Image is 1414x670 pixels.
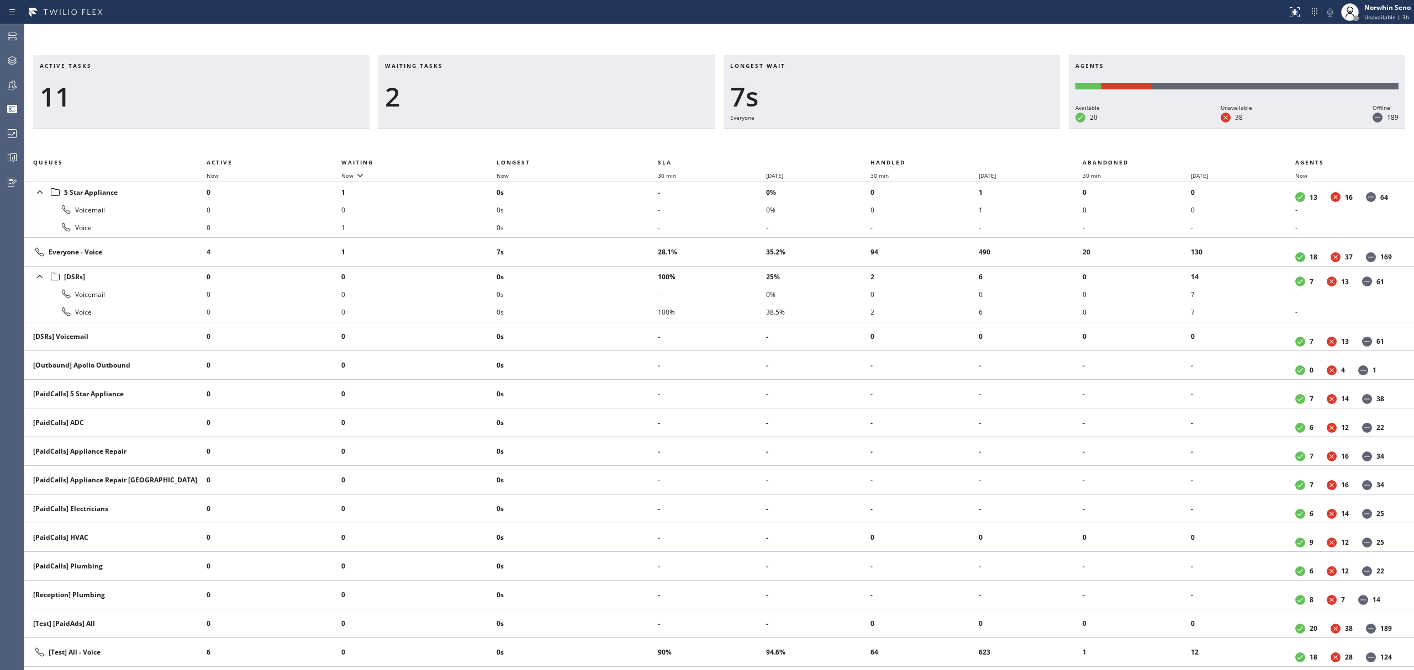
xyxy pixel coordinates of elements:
[1358,365,1368,375] dt: Offline
[979,268,1083,285] li: 6
[1376,451,1384,461] dd: 34
[1341,277,1349,286] dd: 13
[1083,557,1191,575] li: -
[1341,365,1345,375] dd: 4
[979,414,1083,432] li: -
[658,615,766,632] li: -
[1327,509,1337,519] dt: Unavailable
[1310,480,1313,490] dd: 7
[766,219,870,236] li: -
[40,81,363,113] div: 11
[1295,566,1305,576] dt: Available
[1295,365,1305,375] dt: Available
[979,557,1083,575] li: -
[497,328,658,345] li: 0s
[1341,337,1349,346] dd: 13
[1295,219,1401,236] li: -
[1373,103,1399,113] div: Offline
[1362,480,1372,490] dt: Offline
[1376,394,1384,403] dd: 38
[1327,337,1337,347] dt: Unavailable
[979,172,996,179] span: [DATE]
[207,328,341,345] li: 0
[870,172,889,179] span: 30 min
[497,443,658,460] li: 0s
[1376,277,1384,286] dd: 61
[1295,276,1305,286] dt: Available
[1387,113,1399,122] dd: 189
[1083,158,1128,166] span: Abandoned
[1310,337,1313,346] dd: 7
[1191,219,1295,236] li: -
[658,529,766,546] li: -
[1331,252,1341,262] dt: Unavailable
[497,172,509,179] span: Now
[207,557,341,575] li: 0
[33,158,63,166] span: Queues
[979,385,1083,403] li: -
[1083,357,1191,374] li: -
[658,183,766,201] li: -
[33,332,198,341] div: [DSRs] Voicemail
[207,243,341,261] li: 4
[207,615,341,632] li: 0
[1295,158,1324,166] span: Agents
[870,303,979,321] li: 2
[658,328,766,345] li: -
[1295,394,1305,404] dt: Available
[979,471,1083,489] li: -
[1083,414,1191,432] li: -
[766,414,870,432] li: -
[979,529,1083,546] li: 0
[1075,62,1104,70] span: Agents
[341,201,497,219] li: 0
[979,285,1083,303] li: 0
[1345,252,1353,262] dd: 37
[33,305,198,318] div: Voice
[766,243,870,261] li: 35.2%
[766,385,870,403] li: -
[497,586,658,604] li: 0s
[1310,365,1313,375] dd: 0
[658,414,766,432] li: -
[870,615,979,632] li: 0
[207,303,341,321] li: 0
[497,285,658,303] li: 0s
[766,268,870,285] li: 25%
[207,285,341,303] li: 0
[1310,595,1313,604] dd: 8
[870,328,979,345] li: 0
[341,500,497,518] li: 0
[1322,4,1338,20] button: Mute
[870,529,979,546] li: 0
[1221,103,1252,113] div: Unavailable
[870,201,979,219] li: 0
[207,172,219,179] span: Now
[766,303,870,321] li: 38.5%
[33,475,198,485] div: [PaidCalls] Appliance Repair [GEOGRAPHIC_DATA]
[1101,83,1151,89] div: Unavailable: 38
[1151,83,1399,89] div: Offline: 189
[1083,303,1191,321] li: 0
[1362,276,1372,286] dt: Offline
[658,285,766,303] li: -
[1083,268,1191,285] li: 0
[1380,193,1388,202] dd: 64
[497,414,658,432] li: 0s
[207,268,341,285] li: 0
[1191,443,1295,460] li: -
[658,158,672,166] span: SLA
[1331,192,1341,202] dt: Unavailable
[1373,595,1380,604] dd: 14
[1295,509,1305,519] dt: Available
[1376,538,1384,547] dd: 25
[207,443,341,460] li: 0
[207,385,341,403] li: 0
[658,443,766,460] li: -
[1327,480,1337,490] dt: Unavailable
[658,268,766,285] li: 100%
[658,357,766,374] li: -
[979,615,1083,632] li: 0
[1362,451,1372,461] dt: Offline
[1376,423,1384,432] dd: 22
